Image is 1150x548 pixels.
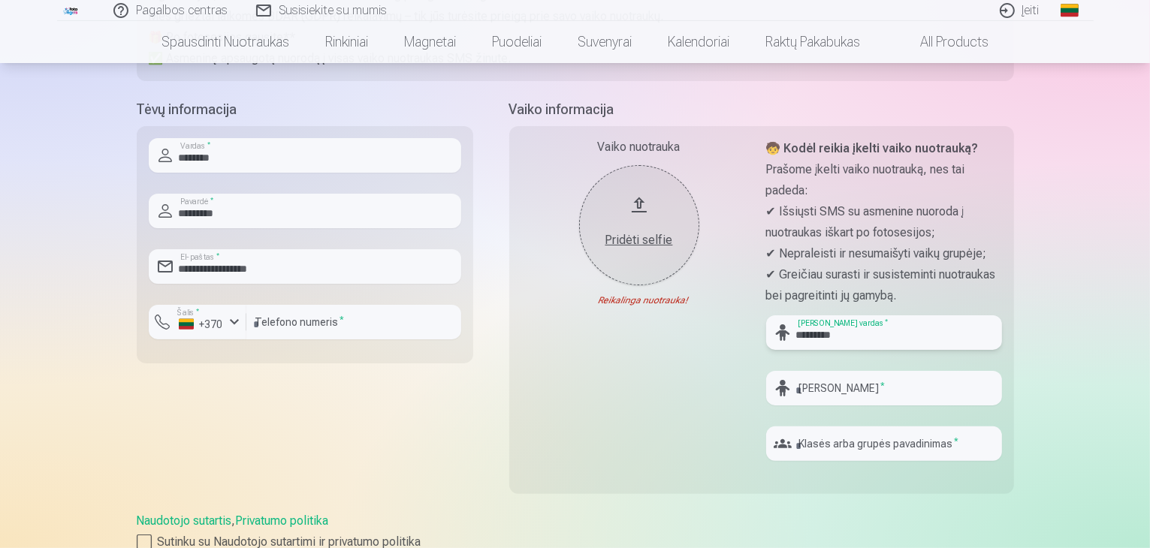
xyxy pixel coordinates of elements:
[521,294,757,306] div: Reikalinga nuotrauka!
[386,21,474,63] a: Magnetai
[766,159,1002,201] p: Prašome įkelti vaiko nuotrauką, nes tai padeda:
[236,513,329,528] a: Privatumo politika
[766,201,1002,243] p: ✔ Išsiųsti SMS su asmenine nuoroda į nuotraukas iškart po fotosesijos;
[747,21,878,63] a: Raktų pakabukas
[149,305,246,339] button: Šalis*+370
[137,99,473,120] h5: Tėvų informacija
[560,21,650,63] a: Suvenyrai
[766,141,979,155] strong: 🧒 Kodėl reikia įkelti vaiko nuotrauką?
[579,165,699,285] button: Pridėti selfie
[521,138,757,156] div: Vaiko nuotrauka
[63,6,80,15] img: /fa2
[307,21,386,63] a: Rinkiniai
[474,21,560,63] a: Puodeliai
[173,307,204,318] label: Šalis
[766,264,1002,306] p: ✔ Greičiau surasti ir susisteminti nuotraukas bei pagreitinti jų gamybą.
[594,231,684,249] div: Pridėti selfie
[179,317,224,332] div: +370
[143,21,307,63] a: Spausdinti nuotraukas
[509,99,1014,120] h5: Vaiko informacija
[878,21,1007,63] a: All products
[650,21,747,63] a: Kalendoriai
[137,513,232,528] a: Naudotojo sutartis
[766,243,1002,264] p: ✔ Nepraleisti ir nesumaišyti vaikų grupėje;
